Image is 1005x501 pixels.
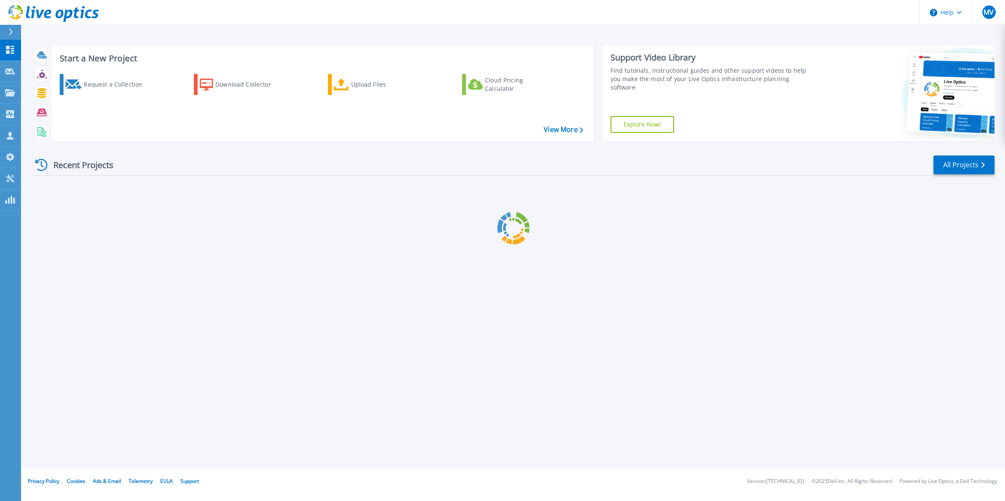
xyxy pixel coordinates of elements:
[934,156,994,174] a: All Projects
[899,479,997,484] li: Powered by Live Optics, a Dell Technology
[351,76,418,93] div: Upload Files
[611,66,813,92] div: Find tutorials, instructional guides and other support videos to help you make the most of your L...
[544,126,583,134] a: View More
[328,74,422,95] a: Upload Files
[67,477,85,485] a: Cookies
[215,76,283,93] div: Download Collector
[60,54,583,63] h3: Start a New Project
[60,74,153,95] a: Request a Collection
[93,477,121,485] a: Ads & Email
[194,74,288,95] a: Download Collector
[611,116,674,133] a: Explore Now!
[485,76,552,93] div: Cloud Pricing Calculator
[84,76,151,93] div: Request a Collection
[747,479,804,484] li: Version: [TECHNICAL_ID]
[462,74,556,95] a: Cloud Pricing Calculator
[160,477,173,485] a: EULA
[812,479,892,484] li: © 2025 Dell Inc. All Rights Reserved
[32,155,125,175] div: Recent Projects
[28,477,59,485] a: Privacy Policy
[129,477,153,485] a: Telemetry
[984,9,994,16] span: MV
[180,477,199,485] a: Support
[611,52,813,63] div: Support Video Library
